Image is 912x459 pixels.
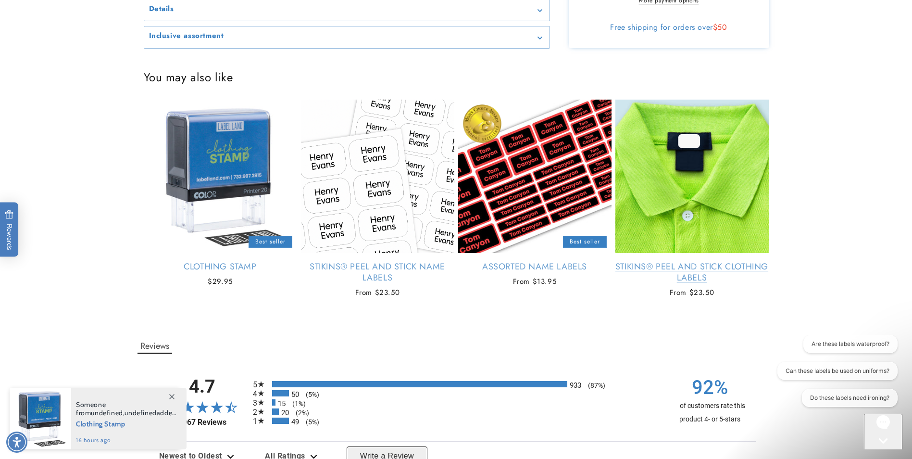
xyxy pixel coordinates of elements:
[664,376,756,399] span: 92%
[253,381,660,387] li: 933 5-star reviews, 87% of total reviews
[301,418,319,426] span: (5%)
[5,210,14,250] span: Rewards
[570,381,581,390] span: 933
[577,23,760,32] div: Free shipping for orders over
[615,261,769,284] a: Stikins® Peel and Stick Clothing Labels
[137,339,172,354] button: Reviews
[144,261,297,272] a: Clothing Stamp
[253,399,660,406] li: 15 3-star reviews, 1% of total reviews
[713,22,718,33] span: $
[76,401,176,417] span: Someone from , added this product to their cart.
[157,378,248,395] span: 4.7
[253,390,660,396] li: 50 4-star reviews, 5% of total reviews
[717,22,727,33] span: 50
[291,409,309,417] span: (2%)
[253,418,660,424] li: 49 1-star reviews, 5% of total reviews
[679,402,745,423] span: of customers rate this product 4- or 5-stars
[253,417,265,426] span: 1
[6,432,27,453] div: Accessibility Menu
[769,335,902,416] iframe: Gorgias live chat conversation starters
[278,399,286,408] span: 15
[157,418,248,427] a: 1067 Reviews - open in a new tab
[76,417,176,429] span: Clothing Stamp
[157,401,248,413] span: 4.7-star overall rating
[76,436,176,445] span: 16 hours ago
[144,26,550,48] summary: Inclusive assortment
[291,418,299,426] span: 49
[144,70,769,85] h2: You may also like
[583,382,605,389] span: (87%)
[91,408,123,417] span: undefined
[253,398,265,408] span: 3
[253,389,265,398] span: 4
[149,31,224,41] h2: Inclusive assortment
[125,408,156,417] span: undefined
[458,261,612,272] a: Assorted Name Labels
[287,400,306,408] span: (1%)
[149,4,174,13] h2: Details
[864,414,902,449] iframe: Gorgias live chat messenger
[281,408,289,417] span: 20
[301,391,319,398] span: (5%)
[253,380,265,389] span: 5
[8,382,122,411] iframe: Sign Up via Text for Offers
[301,261,454,284] a: Stikins® Peel and Stick Name Labels
[291,390,299,399] span: 50
[253,408,265,417] span: 2
[253,408,660,415] li: 20 2-star reviews, 2% of total reviews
